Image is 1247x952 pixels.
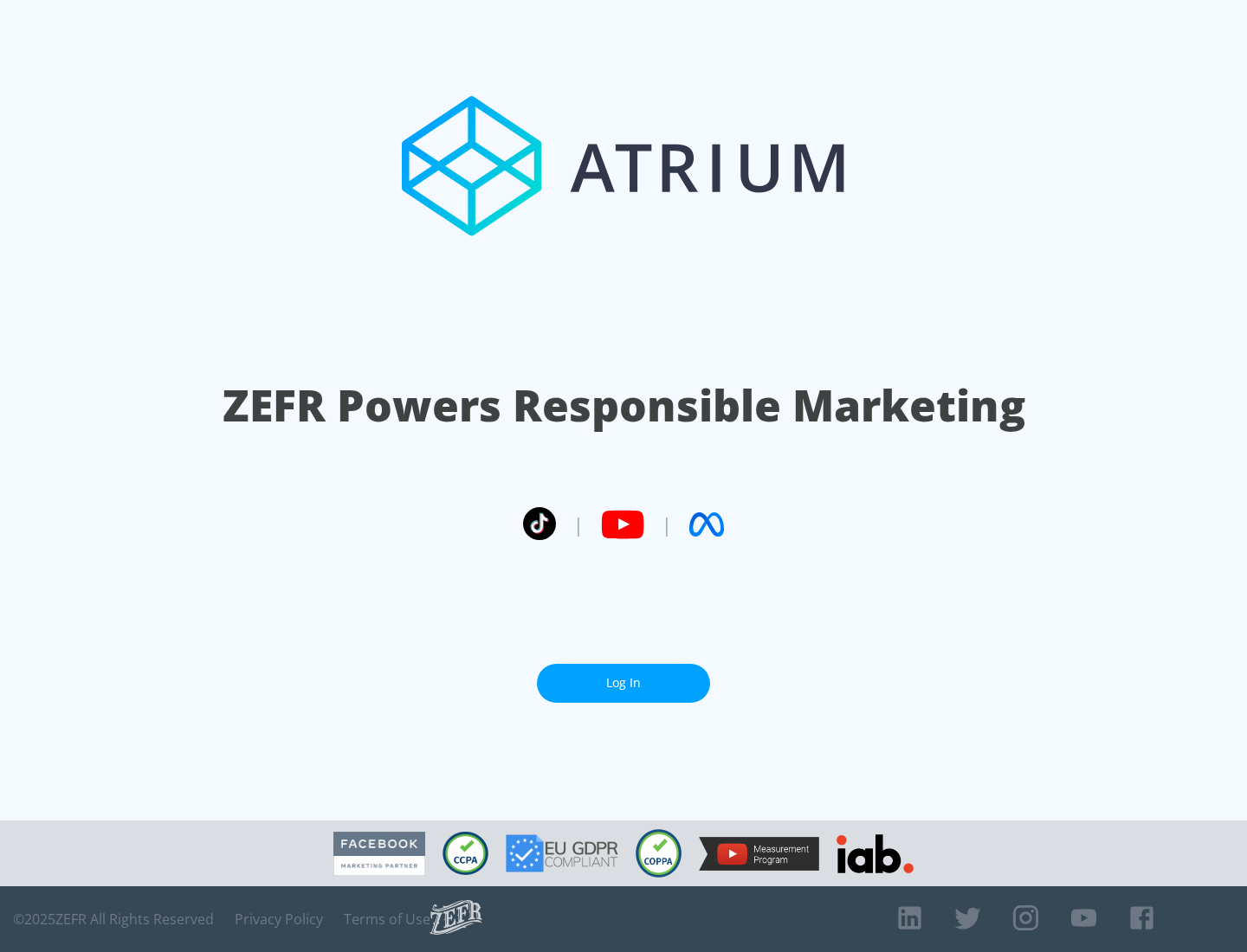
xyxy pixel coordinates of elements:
img: CCPA Compliant [443,832,488,875]
img: COPPA Compliant [636,829,682,878]
a: Privacy Policy [235,910,323,928]
a: Log In [537,664,710,703]
h1: ZEFR Powers Responsible Marketing [223,376,1025,435]
a: Terms of Use [344,910,430,928]
img: YouTube Measurement Program [699,837,819,871]
span: | [662,511,672,537]
img: GDPR Compliant [506,834,618,872]
img: Facebook Marketing Partner [333,832,425,876]
img: IAB [837,834,914,873]
span: © 2025 ZEFR All Rights Reserved [13,910,214,928]
span: | [573,511,584,537]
